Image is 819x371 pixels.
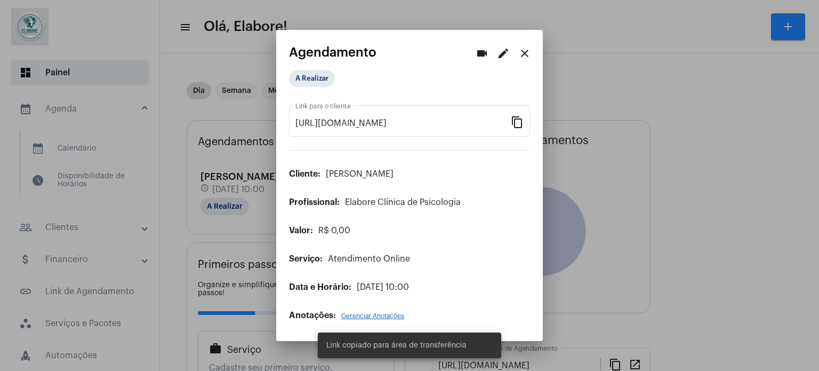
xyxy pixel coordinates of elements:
span: Atendimento Online [328,255,410,263]
span: Anotações: [289,311,336,320]
mat-icon: content_copy [511,115,524,128]
mat-icon: edit [497,47,510,60]
span: Serviço: [289,255,323,263]
span: Profissional: [289,198,340,207]
mat-icon: videocam [476,47,488,60]
span: Agendamento [289,45,376,59]
span: [DATE] 10:00 [357,283,409,291]
span: [PERSON_NAME] [326,170,394,178]
span: Link copiado para área de transferência [326,340,467,351]
span: Elabore Clínica de Psicologia [345,198,461,207]
mat-icon: close [518,47,531,60]
input: Link [295,119,511,128]
span: R$ 0,00 [318,226,350,235]
span: Data e Horário: [289,283,351,291]
span: Cliente: [289,170,320,178]
mat-chip: A Realizar [289,70,335,87]
span: Valor: [289,226,313,235]
span: Gerenciar Anotações [341,313,404,319]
